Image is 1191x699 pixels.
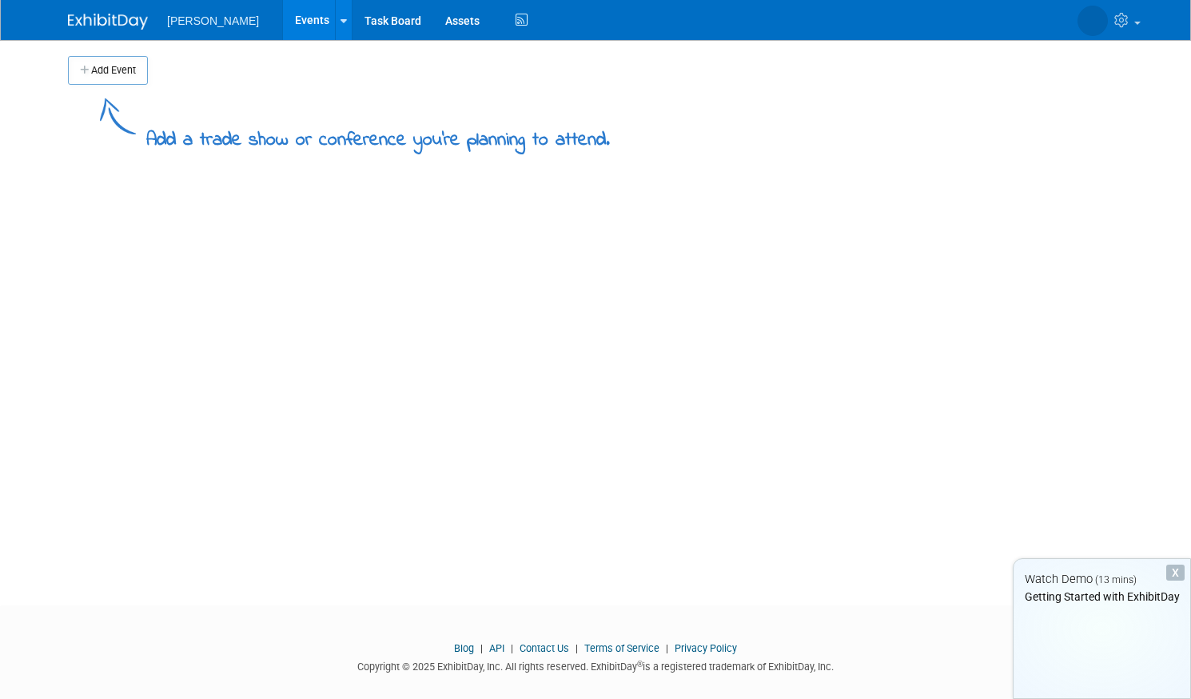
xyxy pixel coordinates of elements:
[454,642,474,654] a: Blog
[1166,565,1185,581] div: Dismiss
[572,642,582,654] span: |
[675,642,737,654] a: Privacy Policy
[520,642,569,654] a: Contact Us
[637,660,643,669] sup: ®
[476,642,487,654] span: |
[507,642,517,654] span: |
[68,14,148,30] img: ExhibitDay
[1014,589,1190,605] div: Getting Started with ExhibitDay
[68,56,148,85] button: Add Event
[1014,571,1190,588] div: Watch Demo
[167,14,259,27] span: [PERSON_NAME]
[1095,574,1137,585] span: (13 mins)
[146,115,610,154] div: Add a trade show or conference you're planning to attend.
[662,642,672,654] span: |
[1077,6,1108,36] img: johnson liao
[489,642,504,654] a: API
[584,642,659,654] a: Terms of Service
